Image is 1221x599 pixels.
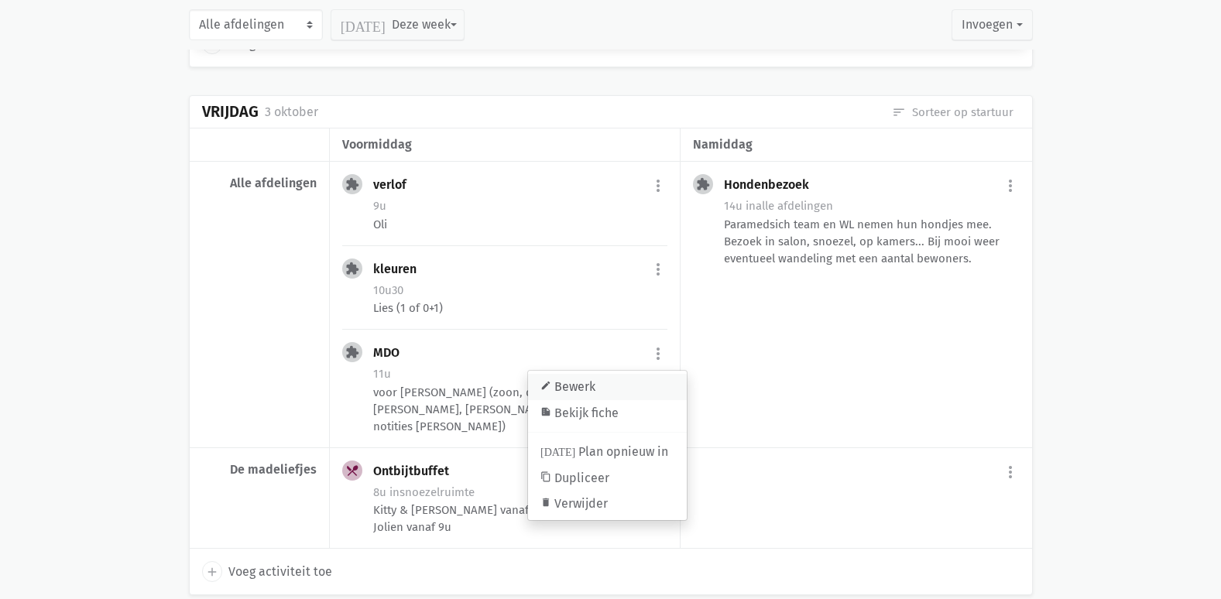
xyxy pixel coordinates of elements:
a: Plan opnieuw in [528,439,687,465]
i: content_copy [540,471,551,482]
span: 11u [373,367,391,381]
div: voormiddag [342,135,667,155]
div: Vrijdag [202,103,259,121]
div: 3 oktober [265,102,318,122]
button: Deze week [331,9,465,40]
span: in [746,199,756,213]
i: [DATE] [341,18,386,32]
i: extension [696,177,710,191]
div: Oli [373,216,667,233]
div: Alle afdelingen [202,176,317,191]
span: 9u [373,199,386,213]
span: 10u30 [373,283,403,297]
a: Bewerk [528,374,687,400]
i: delete [540,498,551,508]
i: edit [540,380,551,391]
i: extension [345,177,359,191]
i: extension [345,345,359,359]
div: verlof [373,177,419,193]
span: snoezelruimte [389,485,475,499]
div: Paramedsich team en WL nemen hun hondjes mee. Bezoek in salon, snoezel, op kamers... Bij mooi wee... [724,216,1019,267]
div: De madeliefjes [202,462,317,477]
i: summarize [540,406,551,417]
a: Dupliceer [528,465,687,491]
i: sort [892,105,906,119]
div: Kitty & [PERSON_NAME] vanaf 7u Jolien vanaf 9u [373,501,667,536]
a: Verwijder [528,491,687,518]
a: Bekijk fiche [528,400,687,426]
span: in [389,485,400,499]
div: namiddag [693,135,1019,155]
div: Lies (1 of 0+1) [373,299,667,317]
span: Voeg activiteit toe [228,562,332,582]
a: add Voeg activiteit toe [202,561,332,581]
span: 8u [373,485,386,499]
a: Sorteer op startuur [892,104,1013,121]
div: kleuren [373,262,429,277]
i: extension [345,262,359,276]
div: Ontbijtbuffet [373,464,461,479]
i: [DATE] [540,445,575,456]
button: Invoegen [952,9,1032,40]
i: add [205,565,219,579]
div: voor [PERSON_NAME] (zoon, dochter, [PERSON_NAME], [PERSON_NAME], [PERSON_NAME], [PERSON_NAME] + n... [373,384,667,435]
span: alle afdelingen [746,199,833,213]
i: local_dining [345,464,359,477]
div: Hondenbezoek [724,177,821,193]
span: 14u [724,199,743,213]
div: MDO [373,345,412,361]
